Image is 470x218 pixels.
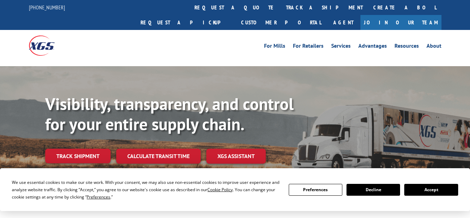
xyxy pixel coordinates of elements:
[236,15,326,30] a: Customer Portal
[12,179,280,201] div: We use essential cookies to make our site work. With your consent, we may also use non-essential ...
[293,43,324,51] a: For Retailers
[326,15,360,30] a: Agent
[87,194,110,200] span: Preferences
[45,149,111,163] a: Track shipment
[116,149,201,164] a: Calculate transit time
[331,43,351,51] a: Services
[207,187,233,193] span: Cookie Policy
[358,43,387,51] a: Advantages
[427,43,441,51] a: About
[360,15,441,30] a: Join Our Team
[346,184,400,196] button: Decline
[45,93,294,135] b: Visibility, transparency, and control for your entire supply chain.
[135,15,236,30] a: Request a pickup
[206,149,266,164] a: XGS ASSISTANT
[404,184,458,196] button: Accept
[29,4,65,11] a: [PHONE_NUMBER]
[264,43,285,51] a: For Mills
[289,184,342,196] button: Preferences
[395,43,419,51] a: Resources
